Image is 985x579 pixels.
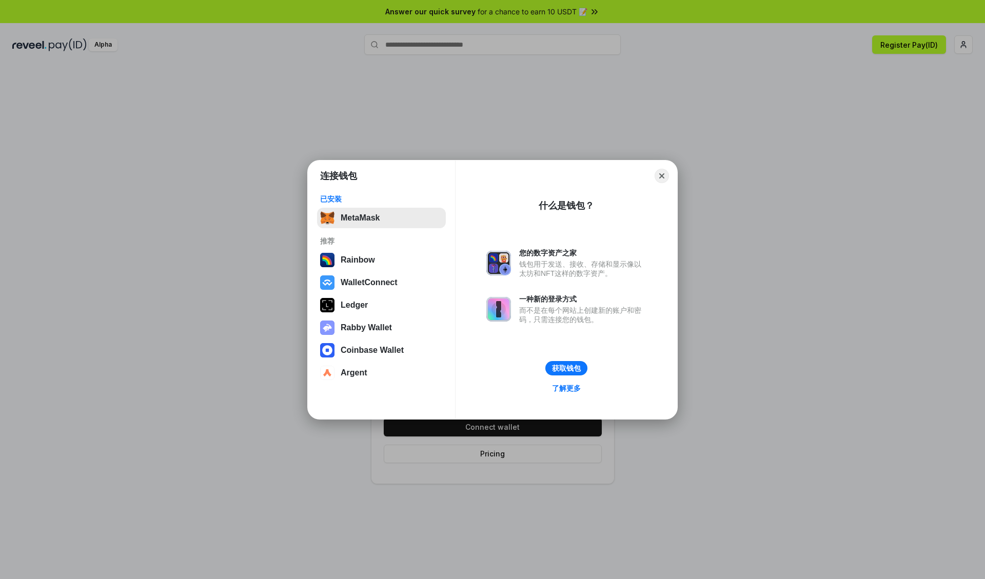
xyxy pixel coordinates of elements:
[317,340,446,361] button: Coinbase Wallet
[320,211,334,225] img: svg+xml,%3Csvg%20fill%3D%22none%22%20height%3D%2233%22%20viewBox%3D%220%200%2035%2033%22%20width%...
[317,363,446,383] button: Argent
[341,346,404,355] div: Coinbase Wallet
[341,368,367,377] div: Argent
[486,297,511,322] img: svg+xml,%3Csvg%20xmlns%3D%22http%3A%2F%2Fwww.w3.org%2F2000%2Fsvg%22%20fill%3D%22none%22%20viewBox...
[655,169,669,183] button: Close
[486,251,511,275] img: svg+xml,%3Csvg%20xmlns%3D%22http%3A%2F%2Fwww.w3.org%2F2000%2Fsvg%22%20fill%3D%22none%22%20viewBox...
[317,317,446,338] button: Rabby Wallet
[341,278,398,287] div: WalletConnect
[519,248,646,257] div: 您的数字资产之家
[546,382,587,395] a: 了解更多
[552,384,581,393] div: 了解更多
[539,199,594,212] div: 什么是钱包？
[552,364,581,373] div: 获取钱包
[519,306,646,324] div: 而不是在每个网站上创建新的账户和密码，只需连接您的钱包。
[320,366,334,380] img: svg+xml,%3Csvg%20width%3D%2228%22%20height%3D%2228%22%20viewBox%3D%220%200%2028%2028%22%20fill%3D...
[317,272,446,293] button: WalletConnect
[317,250,446,270] button: Rainbow
[320,170,357,182] h1: 连接钱包
[317,208,446,228] button: MetaMask
[519,259,646,278] div: 钱包用于发送、接收、存储和显示像以太坊和NFT这样的数字资产。
[545,361,587,375] button: 获取钱包
[320,343,334,357] img: svg+xml,%3Csvg%20width%3D%2228%22%20height%3D%2228%22%20viewBox%3D%220%200%2028%2028%22%20fill%3D...
[320,298,334,312] img: svg+xml,%3Csvg%20xmlns%3D%22http%3A%2F%2Fwww.w3.org%2F2000%2Fsvg%22%20width%3D%2228%22%20height%3...
[317,295,446,315] button: Ledger
[320,236,443,246] div: 推荐
[320,321,334,335] img: svg+xml,%3Csvg%20xmlns%3D%22http%3A%2F%2Fwww.w3.org%2F2000%2Fsvg%22%20fill%3D%22none%22%20viewBox...
[519,294,646,304] div: 一种新的登录方式
[341,301,368,310] div: Ledger
[341,213,380,223] div: MetaMask
[341,255,375,265] div: Rainbow
[320,253,334,267] img: svg+xml,%3Csvg%20width%3D%22120%22%20height%3D%22120%22%20viewBox%3D%220%200%20120%20120%22%20fil...
[320,194,443,204] div: 已安装
[341,323,392,332] div: Rabby Wallet
[320,275,334,290] img: svg+xml,%3Csvg%20width%3D%2228%22%20height%3D%2228%22%20viewBox%3D%220%200%2028%2028%22%20fill%3D...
